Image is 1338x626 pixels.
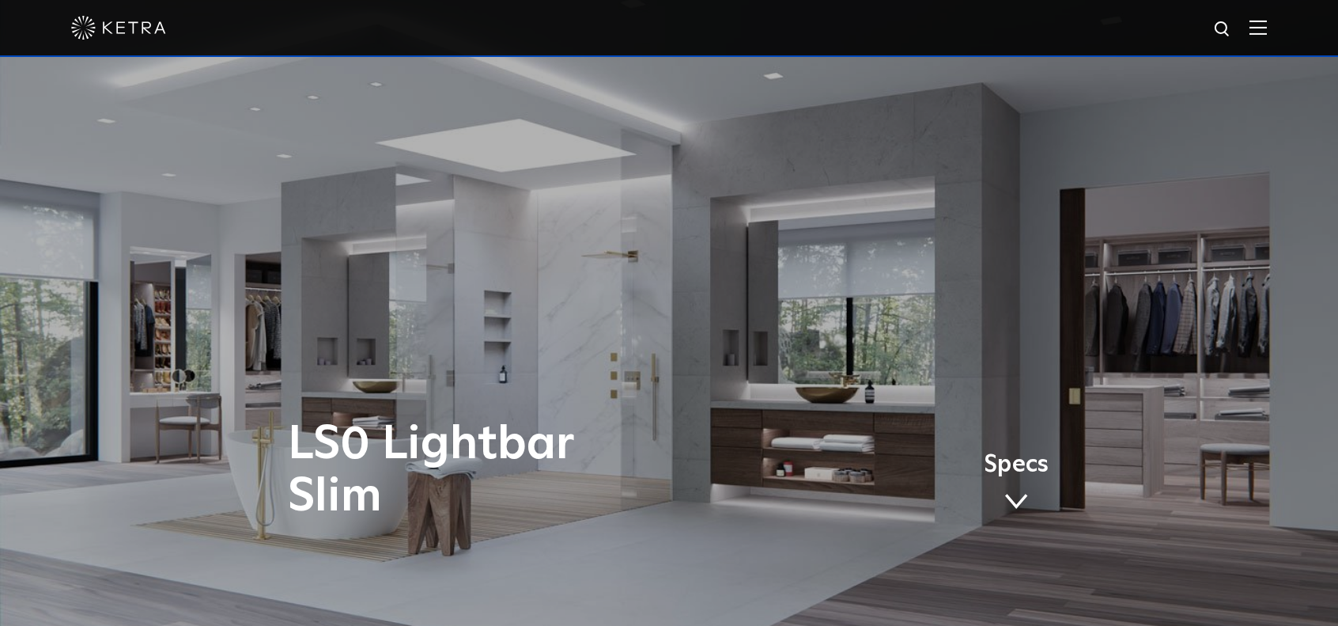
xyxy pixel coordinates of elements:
[71,16,166,40] img: ketra-logo-2019-white
[984,453,1049,515] a: Specs
[984,453,1049,476] span: Specs
[1213,20,1233,40] img: search icon
[1249,20,1267,35] img: Hamburger%20Nav.svg
[288,419,735,523] h1: LS0 Lightbar Slim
